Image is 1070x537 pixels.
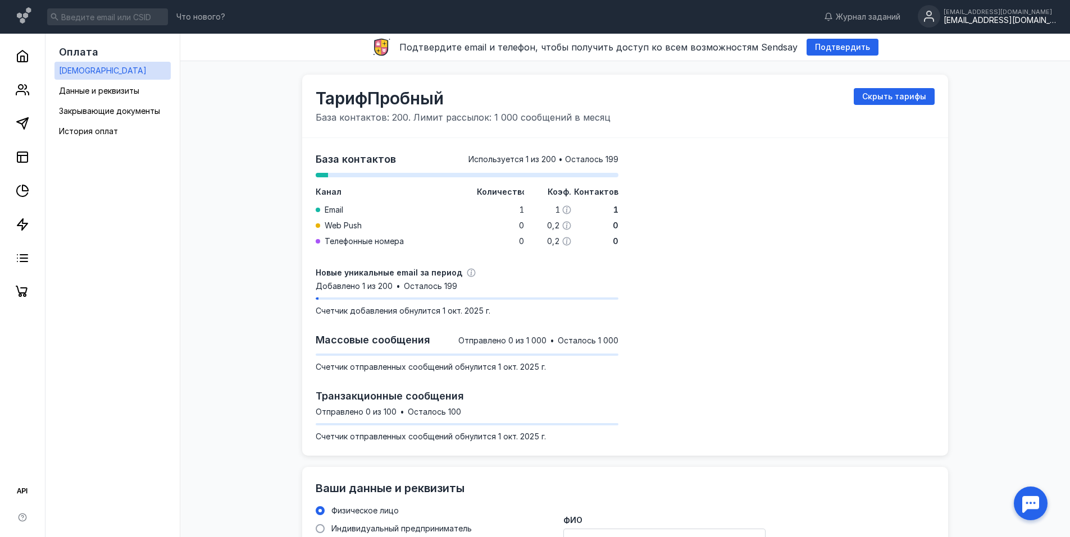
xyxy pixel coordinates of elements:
div: [EMAIL_ADDRESS][DOMAIN_NAME] [944,16,1056,25]
span: 0 [613,236,618,247]
span: • [558,155,563,163]
span: • [400,408,404,416]
span: 1 [555,204,560,215]
input: Введите email или CSID [47,8,168,25]
span: Транзакционные сообщения [316,390,464,402]
span: Используется 1 [468,154,529,165]
span: Журнал заданий [836,11,900,22]
span: Оплата [59,46,98,58]
span: 0 [519,220,524,231]
span: Индивидуальный предприниматель [331,524,472,533]
span: • [550,337,554,345]
span: Осталось 100 [408,406,461,417]
span: Коэф. [548,187,571,196]
span: Осталось 199 [404,281,457,292]
span: Отправлено 0 из 100 [316,406,397,417]
span: 0 [613,220,618,231]
span: 0,2 [547,236,560,247]
span: Телефонные номера [325,236,404,247]
a: Журнал заданий [818,11,906,22]
a: Данные и реквизиты [54,82,171,100]
span: Добавлено 1 из 200 [316,281,393,292]
a: Что нового? [171,13,231,21]
a: История оплат [54,122,171,140]
span: Физическое лицо [331,506,399,515]
span: Отправлено 0 из 1 000 [458,335,547,346]
a: Закрывающие документы [54,102,171,120]
span: Web Push [325,220,362,231]
button: Подтвердить [807,39,878,56]
span: Ваши данные и реквизиты [316,481,465,495]
span: • [396,282,400,290]
span: Количество [477,187,527,196]
span: [DEMOGRAPHIC_DATA] [59,66,147,75]
span: История оплат [59,126,118,136]
span: Скрыть тарифы [862,92,926,102]
span: 1 [519,204,524,215]
span: Контактов [574,187,618,196]
span: Подтвердить [815,43,870,52]
span: База контактов: 200. Лимит рассылок: 1 000 сообщений в месяц [316,111,611,124]
span: ФИО [563,516,582,524]
span: из 200 [531,154,556,165]
span: 0,2 [547,220,560,231]
span: Новые уникальные email за период [316,267,462,278]
span: Cчетчик отправленных сообщений обнулится 1 окт. 2025 г. [316,432,546,441]
span: Осталось 1 000 [558,335,618,346]
span: 0 [519,236,524,247]
span: База контактов [316,153,396,165]
span: Канал [316,187,342,196]
div: [EMAIL_ADDRESS][DOMAIN_NAME] [944,8,1056,15]
span: Email [325,204,343,215]
span: Счетчик добавления обнулится 1 окт. 2025 г. [316,306,490,315]
button: Скрыть тарифы [854,88,935,105]
span: Cчетчик отправленных сообщений обнулится 1 окт. 2025 г. [316,362,546,371]
span: Что нового? [176,13,225,21]
span: Осталось 199 [565,154,618,165]
span: Данные и реквизиты [59,86,139,95]
span: 1 [613,204,618,215]
span: Подтвердите email и телефон, чтобы получить доступ ко всем возможностям Sendsay [399,42,798,53]
span: Тариф Пробный [316,88,611,108]
span: Массовые сообщения [316,334,430,346]
a: [DEMOGRAPHIC_DATA] [54,62,171,80]
span: Закрывающие документы [59,106,160,116]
